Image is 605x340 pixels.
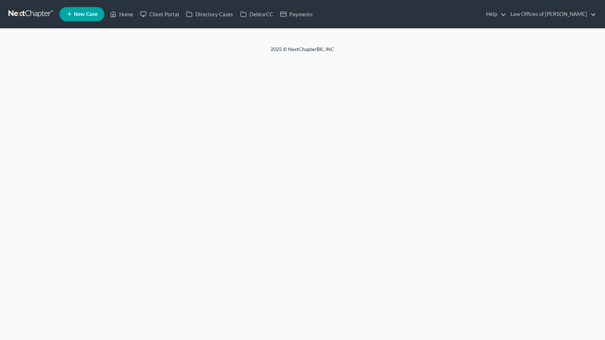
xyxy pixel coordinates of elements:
[137,8,183,21] a: Client Portal
[483,8,506,21] a: Help
[507,8,596,21] a: Law Offices of [PERSON_NAME]
[183,8,237,21] a: Directory Cases
[59,7,104,21] new-legal-case-button: New Case
[277,8,316,21] a: Payments
[106,8,137,21] a: Home
[101,46,504,58] div: 2025 © NextChapterBK, INC
[237,8,277,21] a: DebtorCC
